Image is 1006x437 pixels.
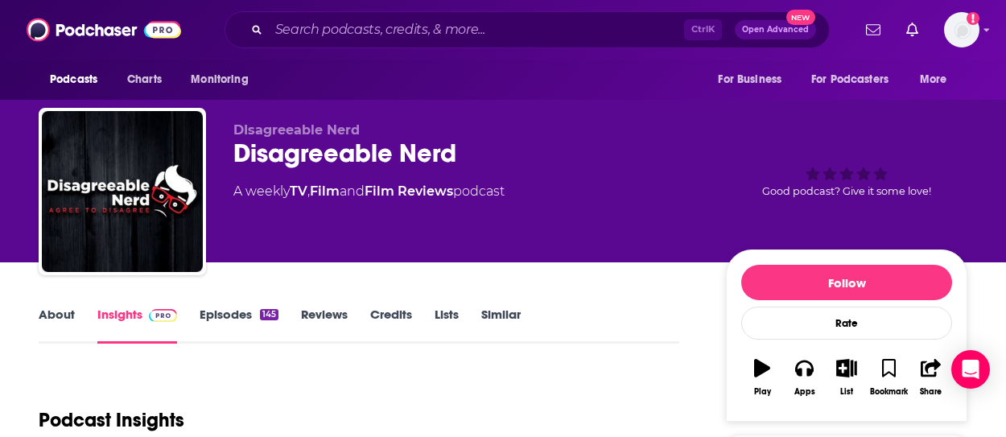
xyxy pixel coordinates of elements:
div: Bookmark [870,387,908,397]
span: , [307,183,310,199]
svg: Add a profile image [967,12,979,25]
a: Episodes145 [200,307,278,344]
div: A weekly podcast [233,182,505,201]
button: open menu [707,64,802,95]
a: Film Reviews [365,183,453,199]
span: Ctrl K [684,19,722,40]
button: Share [910,348,952,406]
button: Play [741,348,783,406]
div: 145 [260,309,278,320]
button: Apps [783,348,825,406]
span: More [920,68,947,91]
a: About [39,307,75,344]
button: List [826,348,868,406]
button: Open AdvancedNew [735,20,816,39]
button: open menu [801,64,912,95]
div: Search podcasts, credits, & more... [225,11,830,48]
div: Open Intercom Messenger [951,350,990,389]
span: and [340,183,365,199]
button: Bookmark [868,348,909,406]
span: Good podcast? Give it some love! [762,185,931,197]
a: Credits [370,307,412,344]
span: DIsagreeable Nerd [233,122,360,138]
div: Apps [794,387,815,397]
a: Lists [435,307,459,344]
button: Follow [741,265,952,300]
div: Good podcast? Give it some love! [726,122,967,222]
a: Similar [481,307,521,344]
a: Film [310,183,340,199]
button: open menu [39,64,118,95]
a: InsightsPodchaser Pro [97,307,177,344]
a: Show notifications dropdown [900,16,925,43]
span: Podcasts [50,68,97,91]
span: For Business [718,68,781,91]
img: Podchaser - Follow, Share and Rate Podcasts [27,14,181,45]
span: Charts [127,68,162,91]
span: New [786,10,815,25]
span: Logged in as hannah.bishop [944,12,979,47]
button: open menu [909,64,967,95]
button: Show profile menu [944,12,979,47]
button: open menu [179,64,269,95]
div: Rate [741,307,952,340]
img: Podchaser Pro [149,309,177,322]
img: Disagreeable Nerd [42,111,203,272]
input: Search podcasts, credits, & more... [269,17,684,43]
img: User Profile [944,12,979,47]
h1: Podcast Insights [39,408,184,432]
div: List [840,387,853,397]
a: Reviews [301,307,348,344]
span: Open Advanced [742,26,809,34]
div: Play [754,387,771,397]
span: Monitoring [191,68,248,91]
div: Share [920,387,942,397]
span: For Podcasters [811,68,888,91]
a: Charts [117,64,171,95]
a: TV [290,183,307,199]
a: Show notifications dropdown [860,16,887,43]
